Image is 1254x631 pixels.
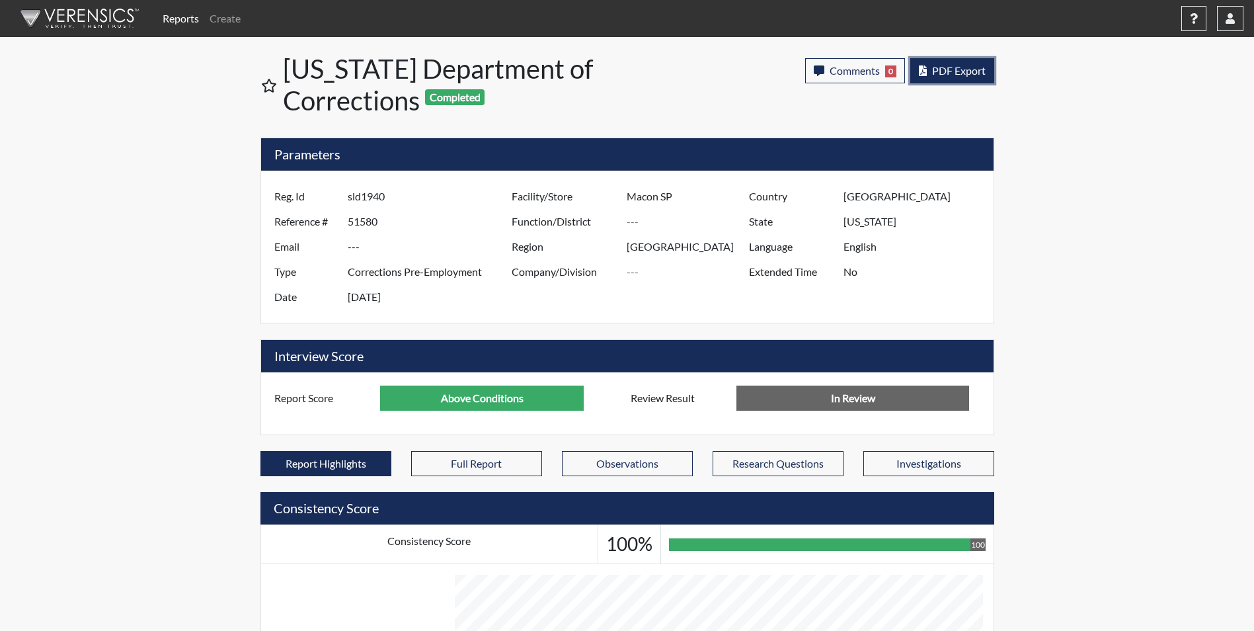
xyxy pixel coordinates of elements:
input: --- [627,184,752,209]
label: Reference # [264,209,348,234]
span: Completed [425,89,485,105]
a: Create [204,5,246,32]
label: Extended Time [739,259,843,284]
a: Reports [157,5,204,32]
button: PDF Export [910,58,994,83]
button: Full Report [411,451,542,476]
h3: 100% [606,533,652,556]
span: 0 [885,65,896,77]
label: Country [739,184,843,209]
label: Company/Division [502,259,627,284]
label: Review Result [621,386,737,411]
button: Investigations [863,451,994,476]
input: --- [627,234,752,259]
input: --- [348,209,515,234]
label: State [739,209,843,234]
td: Consistency Score [260,525,598,564]
label: Facility/Store [502,184,627,209]
input: --- [380,386,584,411]
label: Language [739,234,843,259]
label: Type [264,259,348,284]
input: --- [843,184,990,209]
h1: [US_STATE] Department of Corrections [283,53,629,116]
button: Research Questions [713,451,843,476]
label: Date [264,284,348,310]
input: --- [348,259,515,284]
label: Reg. Id [264,184,348,209]
label: Region [502,234,627,259]
label: Function/District [502,209,627,234]
h5: Parameters [261,138,994,171]
button: Observations [562,451,693,476]
input: --- [348,184,515,209]
span: PDF Export [932,64,986,77]
input: --- [843,234,990,259]
input: --- [843,259,990,284]
span: Comments [830,64,880,77]
button: Comments0 [805,58,905,83]
h5: Consistency Score [260,492,994,525]
input: --- [627,209,752,234]
input: --- [348,234,515,259]
input: --- [843,209,990,234]
label: Email [264,234,348,259]
div: 100 [970,538,986,551]
input: --- [348,284,515,310]
button: Report Highlights [260,451,391,476]
label: Report Score [264,386,381,411]
h5: Interview Score [261,340,994,372]
input: No Decision [736,386,969,411]
input: --- [627,259,752,284]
